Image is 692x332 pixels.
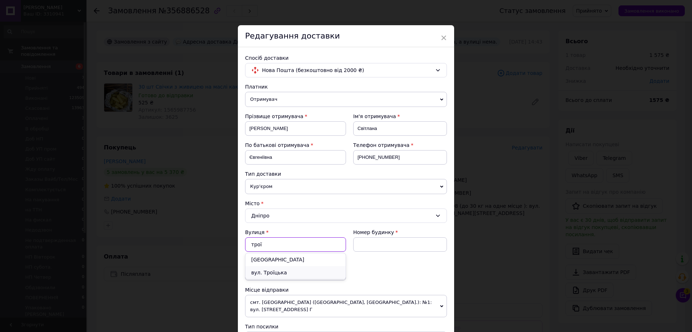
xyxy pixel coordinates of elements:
[245,54,447,62] div: Спосіб доставки
[245,287,289,293] span: Місце відправки
[262,66,432,74] span: Нова Пошта (безкоштовно від 2000 ₴)
[238,25,454,47] div: Редагування доставки
[245,208,447,223] div: Дніпро
[245,266,346,279] div: вул. Троїцька
[353,142,409,148] span: Телефон отримувача
[245,295,447,317] span: смт. [GEOGRAPHIC_DATA] ([GEOGRAPHIC_DATA], [GEOGRAPHIC_DATA].): №1: вул. [STREET_ADDRESS] Г
[353,113,396,119] span: Ім'я отримувача
[245,229,265,235] label: Вулиця
[353,229,394,235] span: Номер будинку
[245,171,281,177] span: Тип доставки
[245,253,346,266] div: [GEOGRAPHIC_DATA]
[245,324,278,329] span: Тип посилки
[245,200,447,207] div: Місто
[245,92,447,107] span: Отримувач
[245,179,447,194] span: Кур'єром
[245,84,268,90] span: Платник
[353,150,447,165] input: +380
[245,113,303,119] span: Прізвище отримувача
[245,142,309,148] span: По батькові отримувача
[440,32,447,44] span: ×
